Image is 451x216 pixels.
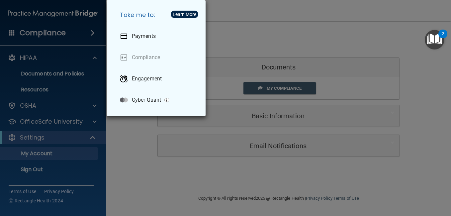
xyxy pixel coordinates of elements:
[425,30,444,50] button: Open Resource Center, 2 new notifications
[442,34,444,43] div: 2
[171,11,198,18] button: Learn More
[115,91,200,109] a: Cyber Quant
[115,27,200,46] a: Payments
[115,48,200,67] a: Compliance
[115,6,200,24] h5: Take me to:
[132,33,156,40] p: Payments
[115,69,200,88] a: Engagement
[132,97,161,103] p: Cyber Quant
[132,75,162,82] p: Engagement
[173,12,196,17] div: Learn More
